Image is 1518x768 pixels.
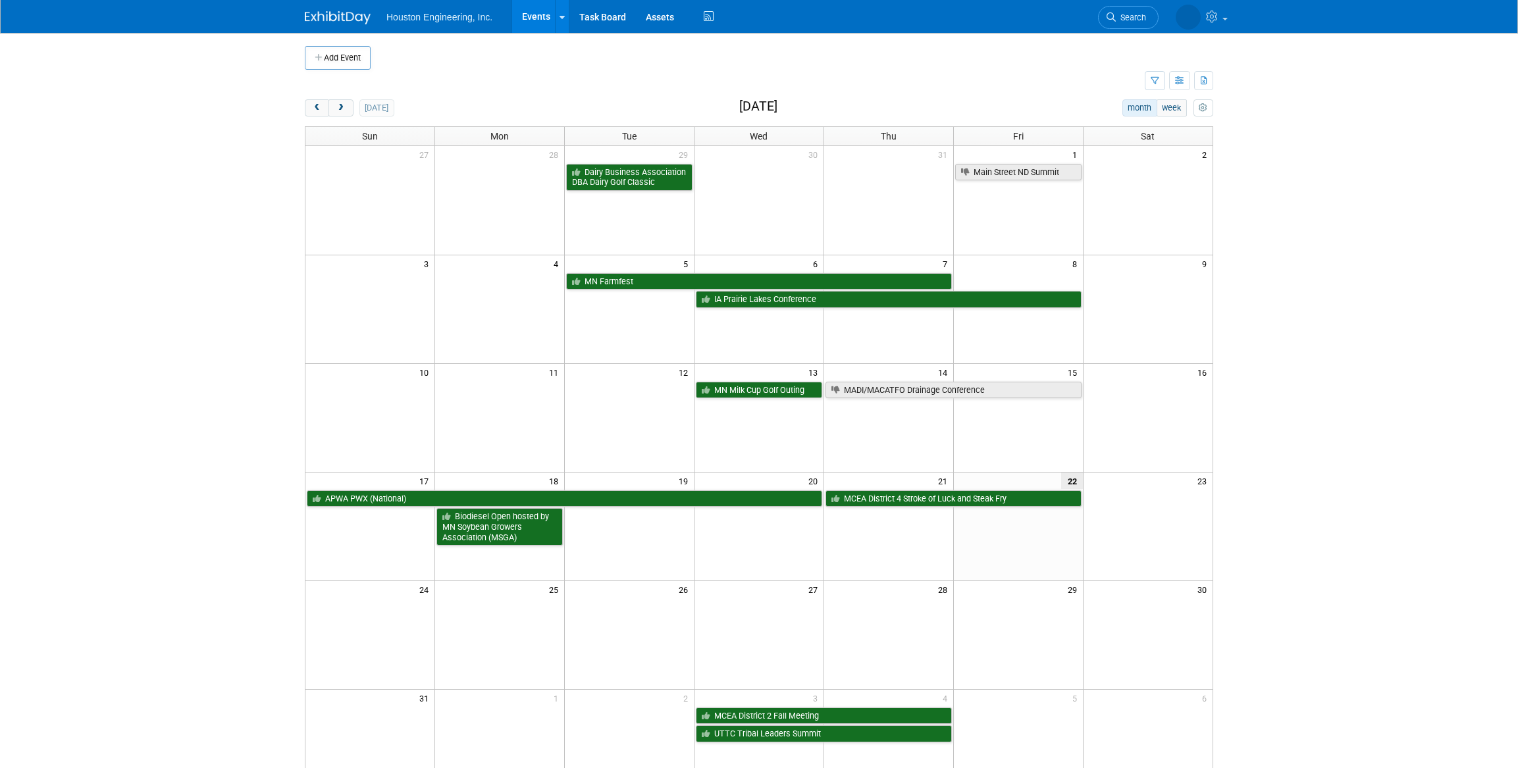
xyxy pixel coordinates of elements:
[1201,255,1213,272] span: 9
[548,581,564,598] span: 25
[677,473,694,489] span: 19
[1201,146,1213,163] span: 2
[1196,581,1213,598] span: 30
[1066,364,1083,380] span: 15
[548,364,564,380] span: 11
[1061,473,1083,489] span: 22
[825,382,1082,399] a: MADI/MACATFO Drainage Conference
[1176,5,1201,30] img: Heidi Joarnt
[328,99,353,116] button: next
[362,131,378,141] span: Sun
[423,255,434,272] span: 3
[418,146,434,163] span: 27
[305,11,371,24] img: ExhibitDay
[548,473,564,489] span: 18
[682,255,694,272] span: 5
[1066,581,1083,598] span: 29
[1071,255,1083,272] span: 8
[418,473,434,489] span: 17
[937,581,953,598] span: 28
[677,146,694,163] span: 29
[1201,690,1213,706] span: 6
[552,255,564,272] span: 4
[622,131,637,141] span: Tue
[696,725,952,742] a: UTTC Tribal Leaders Summit
[1116,13,1146,22] span: Search
[1071,146,1083,163] span: 1
[1199,104,1207,113] i: Personalize Calendar
[696,707,952,725] a: MCEA District 2 Fall Meeting
[305,46,371,70] button: Add Event
[418,364,434,380] span: 10
[941,690,953,706] span: 4
[739,99,777,114] h2: [DATE]
[1141,131,1155,141] span: Sat
[812,255,824,272] span: 6
[566,273,952,290] a: MN Farmfest
[1098,6,1159,29] a: Search
[1193,99,1213,116] button: myCustomButton
[682,690,694,706] span: 2
[418,581,434,598] span: 24
[359,99,394,116] button: [DATE]
[696,382,822,399] a: MN Milk Cup Golf Outing
[696,291,1082,308] a: IA Prairie Lakes Conference
[305,99,329,116] button: prev
[937,146,953,163] span: 31
[1196,364,1213,380] span: 16
[825,490,1082,507] a: MCEA District 4 Stroke of Luck and Steak Fry
[881,131,897,141] span: Thu
[436,508,563,546] a: Biodiesel Open hosted by MN Soybean Growers Association (MSGA)
[1157,99,1187,116] button: week
[307,490,822,507] a: APWA PWX (National)
[812,690,824,706] span: 3
[490,131,509,141] span: Mon
[955,164,1082,181] a: Main Street ND Summit
[807,473,824,489] span: 20
[1071,690,1083,706] span: 5
[677,364,694,380] span: 12
[548,146,564,163] span: 28
[1013,131,1024,141] span: Fri
[418,690,434,706] span: 31
[552,690,564,706] span: 1
[566,164,693,191] a: Dairy Business Association DBA Dairy Golf Classic
[937,364,953,380] span: 14
[807,364,824,380] span: 13
[677,581,694,598] span: 26
[937,473,953,489] span: 21
[807,581,824,598] span: 27
[386,12,492,22] span: Houston Engineering, Inc.
[1196,473,1213,489] span: 23
[941,255,953,272] span: 7
[807,146,824,163] span: 30
[1122,99,1157,116] button: month
[750,131,768,141] span: Wed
